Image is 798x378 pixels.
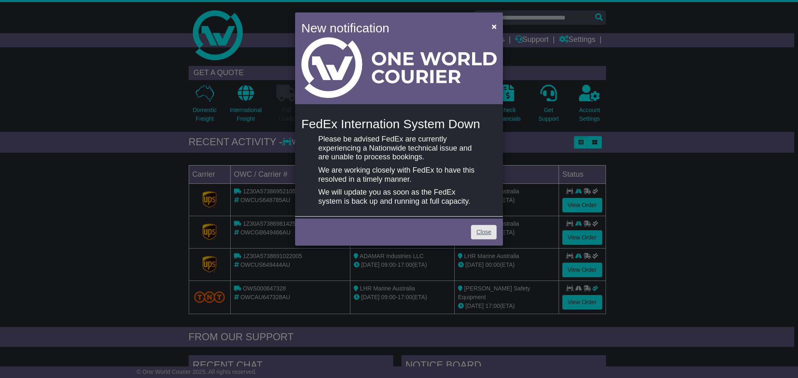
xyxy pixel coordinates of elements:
[301,37,497,98] img: Light
[471,225,497,239] a: Close
[318,135,480,162] p: Please be advised FedEx are currently experiencing a Nationwide technical issue and are unable to...
[318,188,480,206] p: We will update you as soon as the FedEx system is back up and running at full capacity.
[492,22,497,31] span: ×
[318,166,480,184] p: We are working closely with FedEx to have this resolved in a timely manner.
[488,18,501,35] button: Close
[301,117,497,131] h4: FedEx Internation System Down
[301,19,480,37] h4: New notification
